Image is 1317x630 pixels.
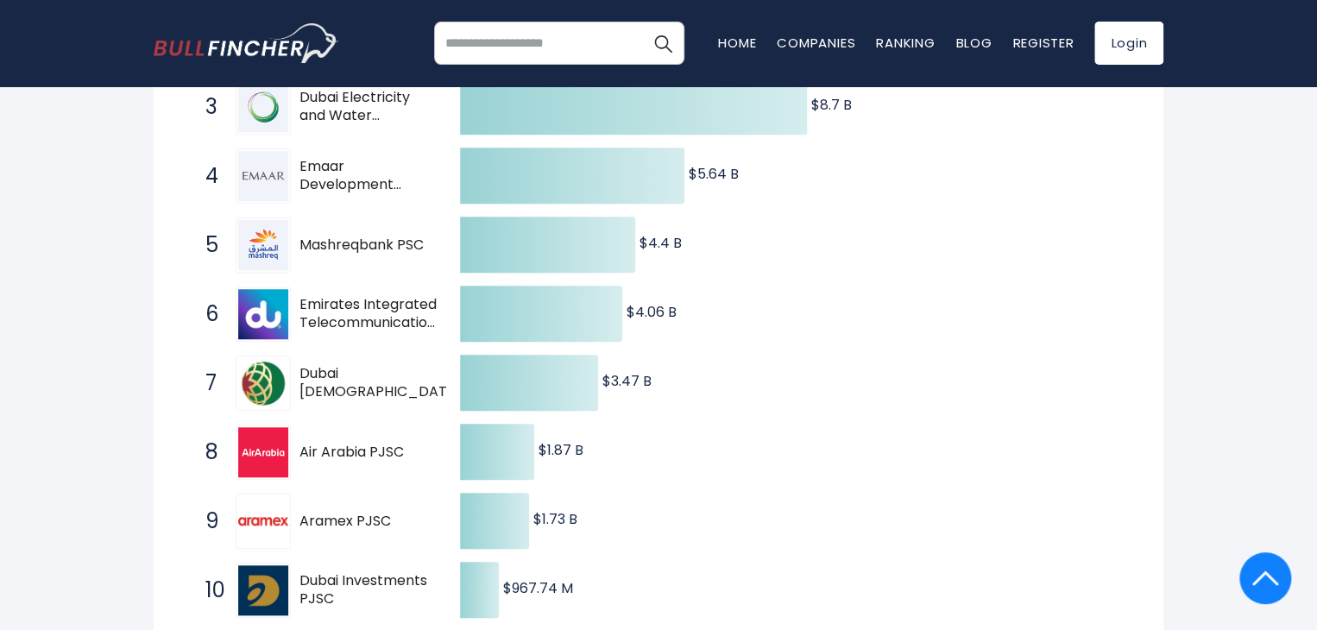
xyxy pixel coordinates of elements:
text: $5.64 B [689,164,739,184]
span: Emaar Development PJSC [299,158,430,194]
text: $967.74 M [503,578,573,598]
span: Mashreqbank PSC [299,236,430,255]
span: 8 [197,438,214,467]
span: Emirates Integrated Telecommunications PJSC [299,296,443,332]
button: Search [641,22,684,65]
span: Aramex PJSC [299,513,430,531]
a: Ranking [876,34,935,52]
img: Dubai Islamic Bank [238,358,288,408]
text: $1.73 B [533,509,577,529]
text: $1.87 B [539,440,583,460]
img: Dubai Investments PJSC [238,565,288,615]
span: 7 [197,369,214,398]
img: bullfincher logo [154,23,339,63]
img: Air Arabia PJSC [238,427,288,477]
img: Emaar Development PJSC [238,151,288,201]
span: 6 [197,299,214,329]
a: Home [718,34,756,52]
text: $4.4 B [640,233,682,253]
span: 5 [197,230,214,260]
span: Air Arabia PJSC [299,444,430,462]
span: 3 [197,92,214,122]
a: Blog [955,34,992,52]
span: 9 [197,507,214,536]
a: Companies [777,34,855,52]
text: $8.7 B [811,95,852,115]
a: Register [1012,34,1074,52]
a: Login [1094,22,1163,65]
span: Dubai Electricity and Water Authority [299,89,430,125]
img: Aramex PJSC [238,517,288,526]
span: Dubai Investments PJSC [299,572,430,608]
img: Mashreqbank PSC [238,220,288,270]
img: Emirates Integrated Telecommunications PJSC [238,289,288,339]
text: $4.06 B [627,302,677,322]
span: 4 [197,161,214,191]
text: $3.47 B [602,371,652,391]
span: Dubai [DEMOGRAPHIC_DATA] Bank [299,365,463,401]
span: 10 [197,576,214,605]
a: Go to homepage [154,23,339,63]
img: Dubai Electricity and Water Authority [238,82,288,132]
